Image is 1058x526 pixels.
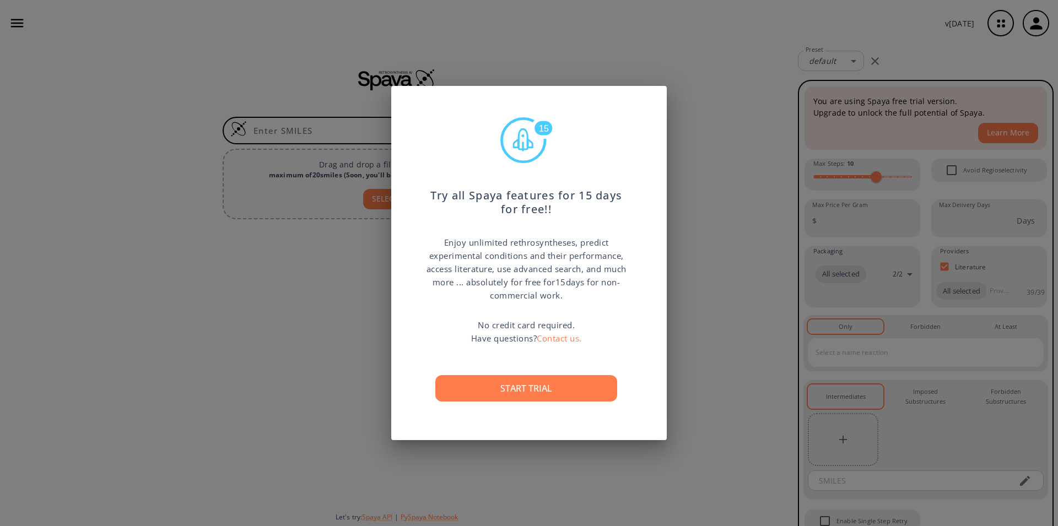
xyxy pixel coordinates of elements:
p: Try all Spaya features for 15 days for free!! [424,178,628,216]
p: No credit card required. Have questions? [471,318,582,345]
text: 15 [539,124,549,133]
p: Enjoy unlimited rethrosyntheses, predict experimental conditions and their performance, access li... [424,236,628,302]
button: Start trial [435,375,617,402]
a: Contact us. [537,333,582,344]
